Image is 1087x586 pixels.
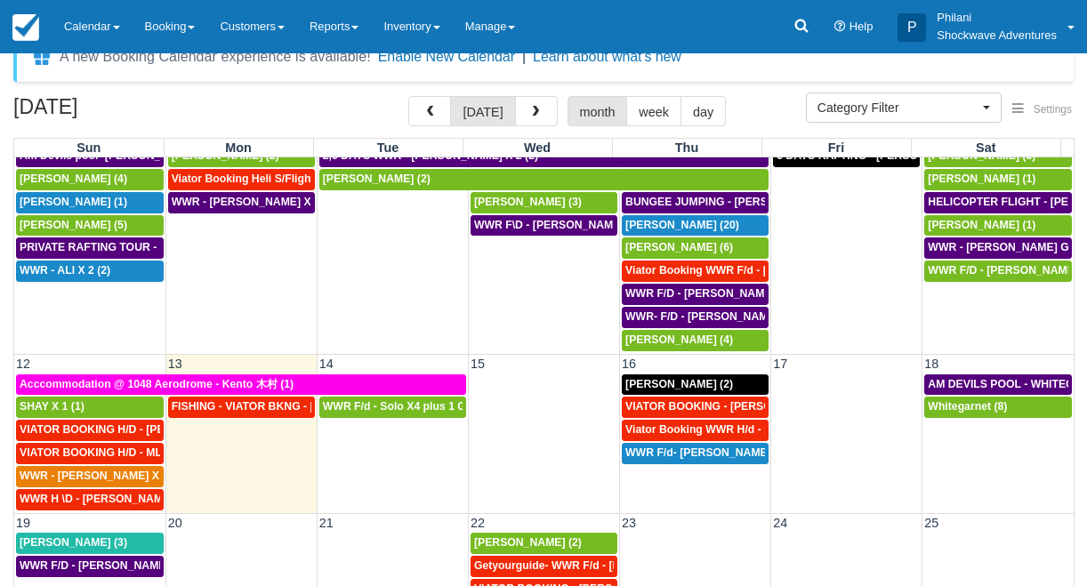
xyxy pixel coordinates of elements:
[474,536,582,549] span: [PERSON_NAME] (2)
[16,374,466,396] a: Acccommodation @ 1048 Aerodrome - Kento 木村 (1)
[622,443,769,464] a: WWR F/d- [PERSON_NAME] Group X 30 (30)
[928,400,1007,413] span: Whitegarnet (8)
[16,556,164,577] a: WWR F/D - [PERSON_NAME] X 3 (3)
[622,261,769,282] a: Viator Booking WWR F/d - [PERSON_NAME] [PERSON_NAME] X2 (2)
[522,49,526,64] span: |
[622,215,769,237] a: [PERSON_NAME] (20)
[849,20,874,33] span: Help
[622,420,769,441] a: Viator Booking WWR H/d - [PERSON_NAME] X 4 (4)
[937,9,1057,27] p: Philani
[172,173,452,185] span: Viator Booking Heli S/Flight - [PERSON_NAME] X 1 (1)
[625,219,739,231] span: [PERSON_NAME] (20)
[76,140,101,155] span: Sun
[16,169,164,190] a: [PERSON_NAME] (4)
[172,400,427,413] span: FISHING - VIATOR BKNG - [PERSON_NAME] 2 (2)
[924,169,1072,190] a: [PERSON_NAME] (1)
[625,287,811,300] span: WWR F/D - [PERSON_NAME] X 4 (4)
[14,516,32,530] span: 19
[924,237,1072,259] a: WWR - [PERSON_NAME] G X 1 (1)
[625,241,733,253] span: [PERSON_NAME] (6)
[568,96,628,126] button: month
[377,140,399,155] span: Tue
[680,96,726,126] button: day
[166,357,184,371] span: 13
[168,192,315,213] a: WWR - [PERSON_NAME] X 2 (2)
[625,264,981,277] span: Viator Booking WWR F/d - [PERSON_NAME] [PERSON_NAME] X2 (2)
[924,397,1072,418] a: Whitegarnet (8)
[20,400,85,413] span: SHAY X 1 (1)
[319,169,769,190] a: [PERSON_NAME] (2)
[20,264,110,277] span: WWR - ALI X 2 (2)
[620,357,638,371] span: 16
[20,241,286,253] span: PRIVATE RAFTING TOUR - [PERSON_NAME] X 5 (5)
[924,374,1072,396] a: AM DEVILS POOL - WHITEGARNET X4 (4)
[16,533,164,554] a: [PERSON_NAME] (3)
[323,173,431,185] span: [PERSON_NAME] (2)
[828,140,844,155] span: Fri
[318,357,335,371] span: 14
[469,516,487,530] span: 22
[20,493,199,505] span: WWR H \D - [PERSON_NAME] 2 (2)
[20,446,331,459] span: VIATOR BOOKING H/D - MLONDOLOZI MAHLENGENI X 4 (4)
[806,92,1002,123] button: Category Filter
[622,307,769,328] a: WWR- F/D - [PERSON_NAME] 2 (2)
[937,27,1057,44] p: Shockwave Adventures
[622,192,769,213] a: BUNGEE JUMPING - [PERSON_NAME] 2 (2)
[225,140,252,155] span: Mon
[14,357,32,371] span: 12
[20,219,127,231] span: [PERSON_NAME] (5)
[20,378,294,390] span: Acccommodation @ 1048 Aerodrome - Kento 木村 (1)
[922,357,940,371] span: 18
[16,420,164,441] a: VIATOR BOOKING H/D - [PERSON_NAME] 2 (2)
[625,196,851,208] span: BUNGEE JUMPING - [PERSON_NAME] 2 (2)
[172,196,337,208] span: WWR - [PERSON_NAME] X 2 (2)
[471,215,617,237] a: WWR F\D - [PERSON_NAME] X 3 (3)
[474,196,582,208] span: [PERSON_NAME] (3)
[474,219,660,231] span: WWR F\D - [PERSON_NAME] X 3 (3)
[620,516,638,530] span: 23
[817,99,978,116] span: Category Filter
[625,333,733,346] span: [PERSON_NAME] (4)
[471,556,617,577] a: Getyourguide- WWR F/d - [PERSON_NAME] 2 (2)
[168,169,315,190] a: Viator Booking Heli S/Flight - [PERSON_NAME] X 1 (1)
[533,49,681,64] a: Learn about what's new
[20,559,205,572] span: WWR F/D - [PERSON_NAME] X 3 (3)
[318,516,335,530] span: 21
[898,13,926,42] div: P
[378,48,515,66] button: Enable New Calendar
[172,149,279,162] span: [PERSON_NAME] (2)
[924,261,1072,282] a: WWR F/D - [PERSON_NAME] X1 (1)
[471,533,617,554] a: [PERSON_NAME] (2)
[924,215,1072,237] a: [PERSON_NAME] (1)
[625,400,858,413] span: VIATOR BOOKING - [PERSON_NAME] X 4 (4)
[20,470,185,482] span: WWR - [PERSON_NAME] X 1 (1)
[976,140,995,155] span: Sat
[166,516,184,530] span: 20
[834,21,846,33] i: Help
[625,446,855,459] span: WWR F/d- [PERSON_NAME] Group X 30 (30)
[622,374,769,396] a: [PERSON_NAME] (2)
[928,219,1035,231] span: [PERSON_NAME] (1)
[622,237,769,259] a: [PERSON_NAME] (6)
[16,192,164,213] a: [PERSON_NAME] (1)
[20,196,127,208] span: [PERSON_NAME] (1)
[16,237,164,259] a: PRIVATE RAFTING TOUR - [PERSON_NAME] X 5 (5)
[675,140,698,155] span: Thu
[777,149,1002,162] span: 5 DAYS RAFTING - [PERSON_NAME] X 2 (4)
[16,489,164,510] a: WWR H \D - [PERSON_NAME] 2 (2)
[626,96,681,126] button: week
[20,536,127,549] span: [PERSON_NAME] (3)
[60,46,371,68] div: A new Booking Calendar experience is available!
[771,516,789,530] span: 24
[16,466,164,487] a: WWR - [PERSON_NAME] X 1 (1)
[471,192,617,213] a: [PERSON_NAME] (3)
[622,330,769,351] a: [PERSON_NAME] (4)
[323,400,505,413] span: WWR F/d - Solo X4 plus 1 Guide (4)
[1002,97,1083,123] button: Settings
[12,14,39,41] img: checkfront-main-nav-mini-logo.png
[16,443,164,464] a: VIATOR BOOKING H/D - MLONDOLOZI MAHLENGENI X 4 (4)
[20,423,262,436] span: VIATOR BOOKING H/D - [PERSON_NAME] 2 (2)
[524,140,551,155] span: Wed
[20,173,127,185] span: [PERSON_NAME] (4)
[474,559,726,572] span: Getyourguide- WWR F/d - [PERSON_NAME] 2 (2)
